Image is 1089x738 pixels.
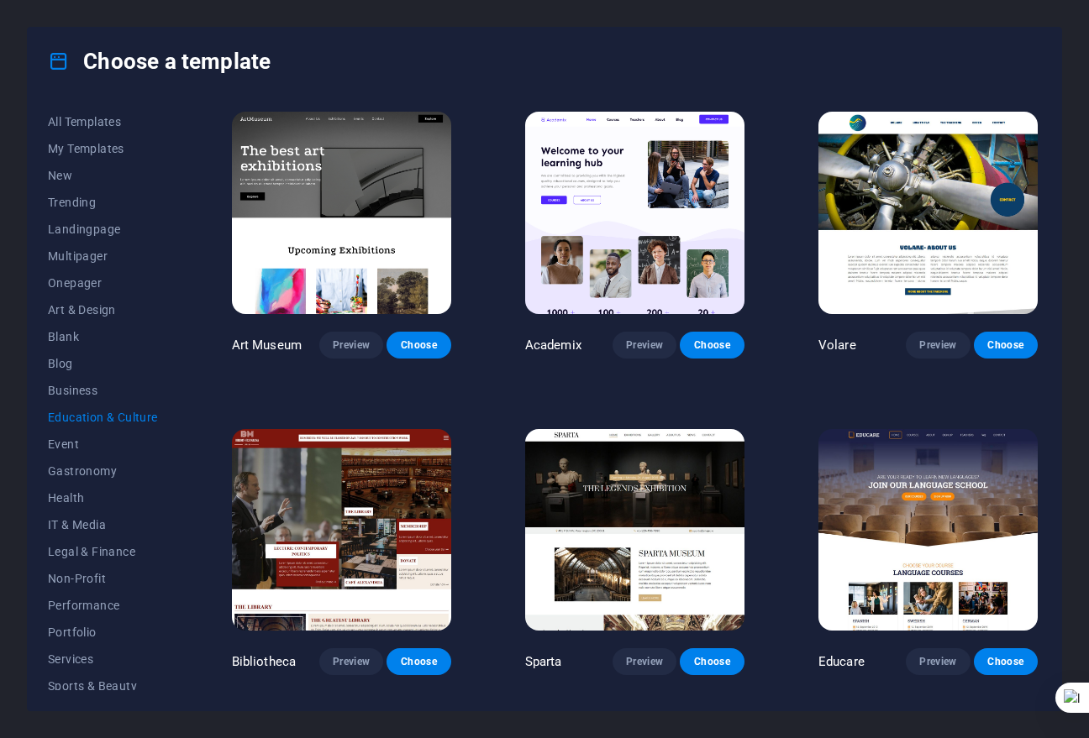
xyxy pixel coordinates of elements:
[232,429,451,631] img: Bibliotheca
[48,48,271,75] h4: Choose a template
[48,357,158,370] span: Blog
[333,655,370,668] span: Preview
[48,142,158,155] span: My Templates
[48,599,158,612] span: Performance
[48,652,158,666] span: Services
[48,323,158,350] button: Blank
[387,332,450,359] button: Choose
[693,338,730,352] span: Choose
[400,655,437,668] span: Choose
[48,565,158,592] button: Non-Profit
[987,338,1024,352] span: Choose
[906,648,970,675] button: Preview
[906,332,970,359] button: Preview
[387,648,450,675] button: Choose
[818,429,1038,631] img: Educare
[48,491,158,505] span: Health
[48,572,158,585] span: Non-Profit
[48,538,158,565] button: Legal & Finance
[48,411,158,424] span: Education & Culture
[626,338,663,352] span: Preview
[48,296,158,323] button: Art & Design
[525,337,581,353] p: Academix
[626,655,663,668] span: Preview
[48,135,158,162] button: My Templates
[987,655,1024,668] span: Choose
[48,303,158,317] span: Art & Design
[48,646,158,673] button: Services
[48,679,158,693] span: Sports & Beauty
[48,484,158,511] button: Health
[400,338,437,352] span: Choose
[919,655,956,668] span: Preview
[48,404,158,431] button: Education & Culture
[525,653,562,670] p: Sparta
[48,384,158,397] span: Business
[319,648,383,675] button: Preview
[48,115,158,128] span: All Templates
[680,332,744,359] button: Choose
[48,270,158,296] button: Onepager
[680,648,744,675] button: Choose
[48,431,158,458] button: Event
[48,330,158,343] span: Blank
[48,162,158,189] button: New
[48,545,158,558] span: Legal & Finance
[613,332,676,359] button: Preview
[48,249,158,263] span: Multipager
[232,337,302,353] p: Art Museum
[613,648,676,675] button: Preview
[48,350,158,377] button: Blog
[48,169,158,182] span: New
[48,216,158,243] button: Landingpage
[333,338,370,352] span: Preview
[48,625,158,639] span: Portfolio
[48,196,158,209] span: Trending
[525,112,744,314] img: Academix
[525,429,744,631] img: Sparta
[818,112,1038,314] img: Volare
[818,653,865,670] p: Educare
[974,332,1038,359] button: Choose
[48,458,158,484] button: Gastronomy
[48,518,158,531] span: IT & Media
[48,437,158,451] span: Event
[319,332,383,359] button: Preview
[974,648,1038,675] button: Choose
[48,511,158,538] button: IT & Media
[693,655,730,668] span: Choose
[48,189,158,216] button: Trending
[48,276,158,290] span: Onepager
[48,592,158,619] button: Performance
[818,337,856,353] p: Volare
[48,108,158,135] button: All Templates
[48,464,158,478] span: Gastronomy
[48,222,158,236] span: Landingpage
[48,619,158,646] button: Portfolio
[232,653,297,670] p: Bibliotheca
[48,377,158,404] button: Business
[48,673,158,699] button: Sports & Beauty
[919,338,956,352] span: Preview
[232,112,451,314] img: Art Museum
[48,243,158,270] button: Multipager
